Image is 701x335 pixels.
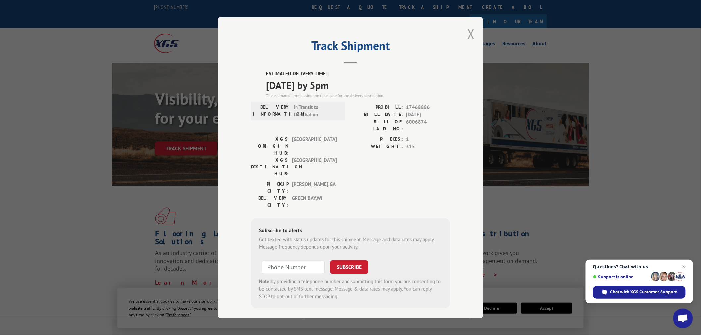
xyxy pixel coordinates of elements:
[593,286,686,299] span: Chat with XGS Customer Support
[266,92,450,98] div: The estimated time is using the time zone for the delivery destination.
[610,289,677,295] span: Chat with XGS Customer Support
[350,143,403,151] label: WEIGHT:
[292,135,337,156] span: [GEOGRAPHIC_DATA]
[350,111,403,119] label: BILL DATE:
[253,103,291,118] label: DELIVERY INFORMATION:
[292,194,337,208] span: GREEN BAY , WI
[266,70,450,78] label: ESTIMATED DELIVERY TIME:
[262,260,325,274] input: Phone Number
[673,309,693,328] a: Open chat
[350,135,403,143] label: PIECES:
[266,77,450,92] span: [DATE] by 5pm
[406,135,450,143] span: 1
[259,236,442,251] div: Get texted with status updates for this shipment. Message and data rates may apply. Message frequ...
[330,260,368,274] button: SUBSCRIBE
[294,103,339,118] span: In Transit to Destination
[259,278,271,284] strong: Note:
[467,25,475,43] button: Close modal
[251,180,289,194] label: PICKUP CITY:
[251,135,289,156] label: XGS ORIGIN HUB:
[292,180,337,194] span: [PERSON_NAME] , GA
[406,111,450,119] span: [DATE]
[251,41,450,54] h2: Track Shipment
[350,118,403,132] label: BILL OF LADING:
[259,226,442,236] div: Subscribe to alerts
[350,103,403,111] label: PROBILL:
[406,143,450,151] span: 315
[251,194,289,208] label: DELIVERY CITY:
[259,278,442,300] div: by providing a telephone number and submitting this form you are consenting to be contacted by SM...
[251,156,289,177] label: XGS DESTINATION HUB:
[593,264,686,269] span: Questions? Chat with us!
[593,274,649,279] span: Support is online
[406,103,450,111] span: 17468886
[292,156,337,177] span: [GEOGRAPHIC_DATA]
[406,118,450,132] span: 6006874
